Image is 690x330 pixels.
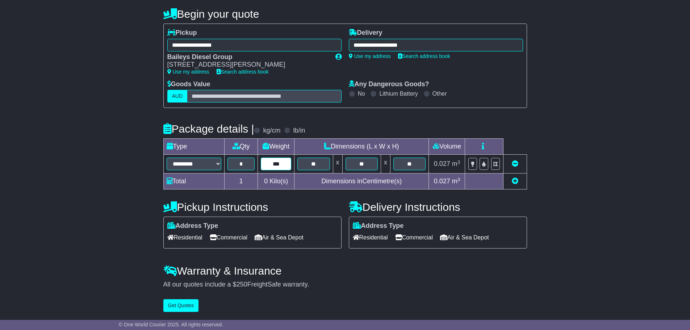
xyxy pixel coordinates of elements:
[255,232,304,243] span: Air & Sea Depot
[379,90,418,97] label: Lithium Battery
[167,69,209,75] a: Use my address
[119,322,223,327] span: © One World Courier 2025. All rights reserved.
[349,201,527,213] h4: Delivery Instructions
[237,281,247,288] span: 250
[163,8,527,20] h4: Begin your quote
[167,90,188,103] label: AUD
[432,90,447,97] label: Other
[224,139,258,155] td: Qty
[167,80,210,88] label: Goods Value
[258,174,294,189] td: Kilo(s)
[434,177,450,185] span: 0.027
[217,69,269,75] a: Search address book
[167,232,202,243] span: Residential
[398,53,450,59] a: Search address book
[167,53,328,61] div: Baileys Diesel Group
[512,160,518,167] a: Remove this item
[358,90,365,97] label: No
[163,174,224,189] td: Total
[163,201,342,213] h4: Pickup Instructions
[294,174,429,189] td: Dimensions in Centimetre(s)
[224,174,258,189] td: 1
[349,80,429,88] label: Any Dangerous Goods?
[440,232,489,243] span: Air & Sea Depot
[293,127,305,135] label: lb/in
[163,281,527,289] div: All our quotes include a $ FreightSafe warranty.
[434,160,450,167] span: 0.027
[512,177,518,185] a: Add new item
[349,29,382,37] label: Delivery
[353,232,388,243] span: Residential
[163,123,254,135] h4: Package details |
[349,53,391,59] a: Use my address
[163,139,224,155] td: Type
[167,61,328,69] div: [STREET_ADDRESS][PERSON_NAME]
[353,222,404,230] label: Address Type
[163,299,199,312] button: Get Quotes
[457,177,460,182] sup: 3
[429,139,465,155] td: Volume
[452,177,460,185] span: m
[258,139,294,155] td: Weight
[167,29,197,37] label: Pickup
[210,232,247,243] span: Commercial
[263,127,280,135] label: kg/cm
[381,155,390,174] td: x
[163,265,527,277] h4: Warranty & Insurance
[294,139,429,155] td: Dimensions (L x W x H)
[452,160,460,167] span: m
[264,177,268,185] span: 0
[167,222,218,230] label: Address Type
[457,159,460,165] sup: 3
[333,155,342,174] td: x
[395,232,433,243] span: Commercial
